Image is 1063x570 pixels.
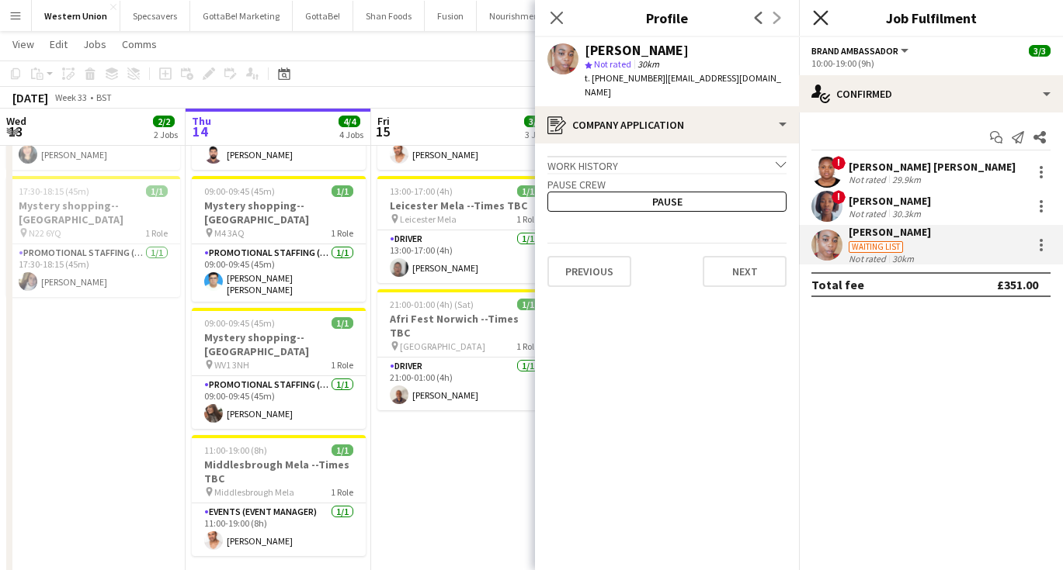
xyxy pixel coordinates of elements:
span: 17:30-18:15 (45m) [19,185,89,197]
app-card-role: Promotional Staffing (Mystery Shopper)1/109:00-09:45 (45m)[PERSON_NAME] [PERSON_NAME] [192,244,366,302]
span: 1/1 [517,299,539,310]
div: Total fee [811,277,864,292]
h3: Mystery shopping--[GEOGRAPHIC_DATA] [6,199,180,226]
button: Previous [547,256,631,287]
span: 30km [634,58,662,70]
span: Thu [192,114,211,128]
span: 2/2 [153,116,175,127]
span: 11:00-19:00 (8h) [204,444,267,456]
span: 1 Role [331,486,353,498]
div: 30.3km [889,208,924,219]
span: 1 Role [516,340,539,352]
div: 29.9km [889,174,924,185]
app-job-card: 21:00-01:00 (4h) (Sat)1/1Afri Fest Norwich --Times TBC [GEOGRAPHIC_DATA]1 RoleDriver1/121:00-01:0... [377,289,551,410]
app-job-card: 11:00-19:00 (8h)1/1Middlesbrough Mela --Times TBC Middlesbrough Mela1 RoleEvents (Event Manager)1... [192,435,366,556]
a: Jobs [77,34,113,54]
span: View [12,37,34,51]
div: 3 Jobs [525,129,549,140]
a: View [6,34,40,54]
div: Waiting list [849,241,903,253]
div: [PERSON_NAME] [849,225,931,239]
div: Not rated [849,174,889,185]
span: Brand Ambassador [811,45,898,57]
div: 4 Jobs [339,129,363,140]
div: [PERSON_NAME] [849,194,931,208]
span: 13:00-17:00 (4h) [390,185,453,197]
h3: Job Fulfilment [799,8,1063,28]
button: Specsavers [120,1,190,31]
span: 3/3 [1029,45,1051,57]
h3: Afri Fest Norwich --Times TBC [377,312,551,340]
span: Jobs [83,37,106,51]
span: Not rated [594,58,631,70]
span: 1/1 [332,185,353,197]
span: Wed [6,114,26,128]
span: 1/1 [146,185,168,197]
div: 09:00-09:45 (45m)1/1Mystery shopping--[GEOGRAPHIC_DATA] WV1 3NH1 RolePromotional Staffing (Myster... [192,308,366,429]
span: [GEOGRAPHIC_DATA] [400,340,485,352]
span: 14 [189,123,211,140]
h3: Middlesbrough Mela --Times TBC [192,458,366,485]
div: £351.00 [997,277,1038,292]
h3: Leicester Mela --Times TBC [377,199,551,212]
span: 09:00-09:45 (45m) [204,185,275,197]
app-card-role: Driver1/113:00-17:00 (4h)[PERSON_NAME] [377,230,551,283]
span: t. [PHONE_NUMBER] [585,72,665,84]
app-job-card: 09:00-09:45 (45m)1/1Mystery shopping--[GEOGRAPHIC_DATA] M4 3AQ1 RolePromotional Staffing (Mystery... [192,176,366,302]
span: 1/1 [332,444,353,456]
span: ! [832,156,846,170]
span: Comms [122,37,157,51]
span: 1/1 [517,185,539,197]
span: Fri [377,114,390,128]
button: Fusion [425,1,477,31]
button: GottaBe! [293,1,353,31]
div: 30km [889,253,917,264]
span: Leicester Mela [400,213,457,225]
div: Not rated [849,253,889,264]
h3: Mystery shopping--[GEOGRAPHIC_DATA] [192,330,366,358]
span: 1 Role [145,227,168,239]
button: Shan Foods [353,1,425,31]
button: Nourishment [477,1,555,31]
span: 1/1 [332,317,353,329]
span: 1 Role [516,213,539,225]
div: [PERSON_NAME] [585,43,689,57]
div: Company application [535,106,799,143]
div: BST [96,92,112,103]
div: [DATE] [12,90,48,105]
app-job-card: 13:00-17:00 (4h)1/1Leicester Mela --Times TBC Leicester Mela1 RoleDriver1/113:00-17:00 (4h)[PERSO... [377,176,551,283]
a: Comms [116,34,163,54]
h3: Profile [535,8,799,28]
button: Brand Ambassador [811,45,911,57]
span: 09:00-09:45 (45m) [204,317,275,329]
span: Week 33 [51,92,90,103]
div: [PERSON_NAME] [PERSON_NAME] [849,160,1016,174]
span: | [EMAIL_ADDRESS][DOMAIN_NAME] [585,72,781,98]
app-card-role: Events (Event Manager)1/111:00-19:00 (8h)[PERSON_NAME] [192,503,366,556]
app-card-role: Driver1/121:00-01:00 (4h)[PERSON_NAME] [377,358,551,410]
span: 21:00-01:00 (4h) (Sat) [390,299,474,310]
div: 2 Jobs [154,129,178,140]
span: 1 Role [331,227,353,239]
span: N22 6YQ [29,227,61,239]
span: 13 [4,123,26,140]
button: GottaBe! Marketing [190,1,293,31]
div: Not rated [849,208,889,219]
span: 4/4 [339,116,360,127]
span: Middlesbrough Mela [214,486,294,498]
div: Confirmed [799,75,1063,112]
app-card-role: Promotional Staffing (Mystery Shopper)1/117:30-18:15 (45m)[PERSON_NAME] [6,244,180,297]
button: Pause [547,192,787,212]
span: 3/3 [524,116,546,127]
app-job-card: 17:30-18:15 (45m)1/1Mystery shopping--[GEOGRAPHIC_DATA] N22 6YQ1 RolePromotional Staffing (Myster... [6,176,180,297]
h3: Pause crew [547,178,787,192]
app-card-role: Promotional Staffing (Mystery Shopper)1/109:00-09:45 (45m)[PERSON_NAME] [192,376,366,429]
span: 1 Role [331,359,353,371]
div: 10:00-19:00 (9h) [811,57,1051,69]
span: Edit [50,37,68,51]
